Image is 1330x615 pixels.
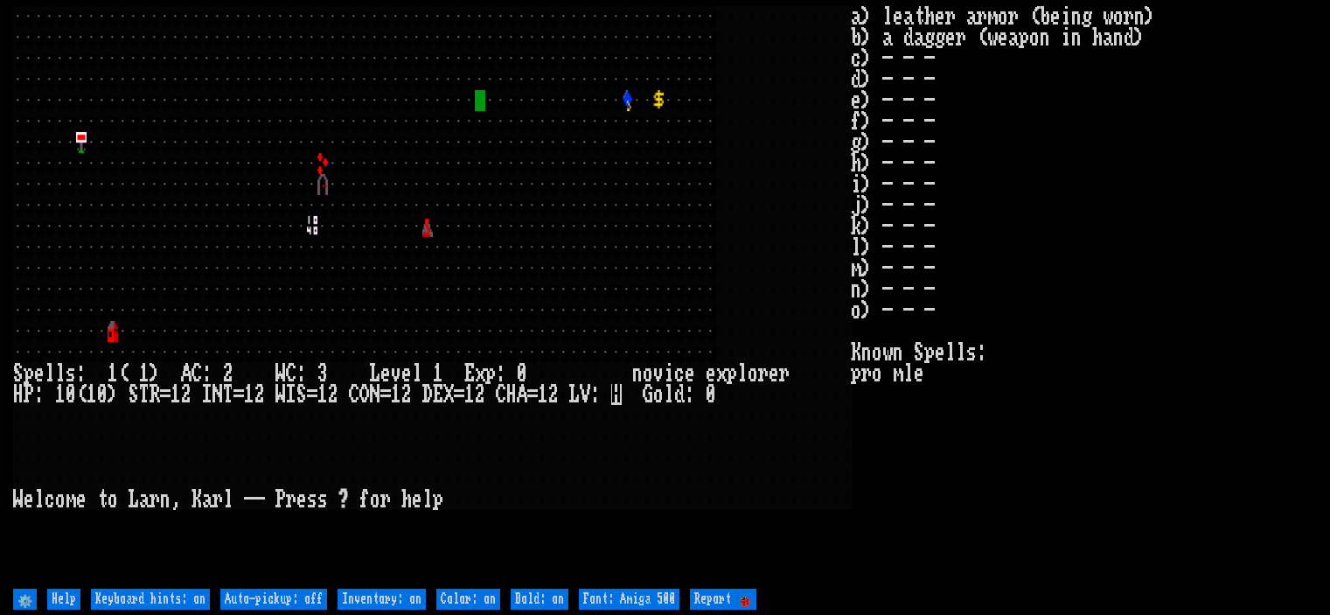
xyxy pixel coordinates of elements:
[66,489,76,510] div: m
[370,489,380,510] div: o
[401,363,412,384] div: e
[496,384,506,405] div: C
[296,489,307,510] div: e
[181,363,191,384] div: A
[690,589,756,610] input: Report 🐞
[150,384,160,405] div: R
[223,384,233,405] div: T
[422,384,433,405] div: D
[380,363,391,384] div: e
[706,363,716,384] div: e
[454,384,464,405] div: =
[401,489,412,510] div: h
[91,589,210,610] input: Keyboard hints: on
[653,363,664,384] div: v
[254,489,265,510] div: -
[139,384,150,405] div: T
[758,363,769,384] div: r
[13,384,24,405] div: H
[643,384,653,405] div: G
[328,384,338,405] div: 2
[34,489,45,510] div: l
[76,384,87,405] div: (
[47,589,80,610] input: Help
[370,384,380,405] div: N
[391,363,401,384] div: v
[464,384,475,405] div: 1
[34,363,45,384] div: e
[34,384,45,405] div: :
[433,363,443,384] div: 1
[737,363,748,384] div: l
[150,363,160,384] div: )
[171,489,181,510] div: ,
[13,589,37,610] input: ⚙️
[401,384,412,405] div: 2
[338,489,349,510] div: ?
[538,384,548,405] div: 1
[108,489,118,510] div: o
[191,363,202,384] div: C
[24,363,34,384] div: p
[212,489,223,510] div: r
[727,363,737,384] div: p
[212,384,223,405] div: N
[87,384,97,405] div: 1
[275,384,286,405] div: W
[433,384,443,405] div: E
[223,489,233,510] div: l
[475,384,485,405] div: 2
[275,363,286,384] div: W
[24,489,34,510] div: e
[674,384,685,405] div: d
[66,384,76,405] div: 0
[108,384,118,405] div: )
[171,384,181,405] div: 1
[139,489,150,510] div: a
[286,384,296,405] div: I
[436,589,500,610] input: Color: on
[685,384,695,405] div: :
[706,384,716,405] div: 0
[716,363,727,384] div: x
[202,384,212,405] div: I
[160,489,171,510] div: n
[674,363,685,384] div: c
[286,489,296,510] div: r
[517,384,527,405] div: A
[653,384,664,405] div: o
[548,384,559,405] div: 2
[233,384,244,405] div: =
[160,384,171,405] div: =
[517,363,527,384] div: 0
[380,384,391,405] div: =
[55,384,66,405] div: 1
[511,589,568,610] input: Bold: on
[244,489,254,510] div: -
[76,363,87,384] div: :
[380,489,391,510] div: r
[13,489,24,510] div: W
[275,489,286,510] div: P
[55,489,66,510] div: o
[97,489,108,510] div: t
[307,384,317,405] div: =
[433,489,443,510] div: p
[632,363,643,384] div: n
[412,363,422,384] div: l
[244,384,254,405] div: 1
[286,363,296,384] div: C
[317,489,328,510] div: s
[569,384,580,405] div: L
[485,363,496,384] div: p
[296,363,307,384] div: :
[254,384,265,405] div: 2
[580,384,590,405] div: V
[643,363,653,384] div: o
[118,363,129,384] div: (
[685,363,695,384] div: e
[129,384,139,405] div: S
[223,363,233,384] div: 2
[338,589,426,610] input: Inventory: on
[769,363,779,384] div: e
